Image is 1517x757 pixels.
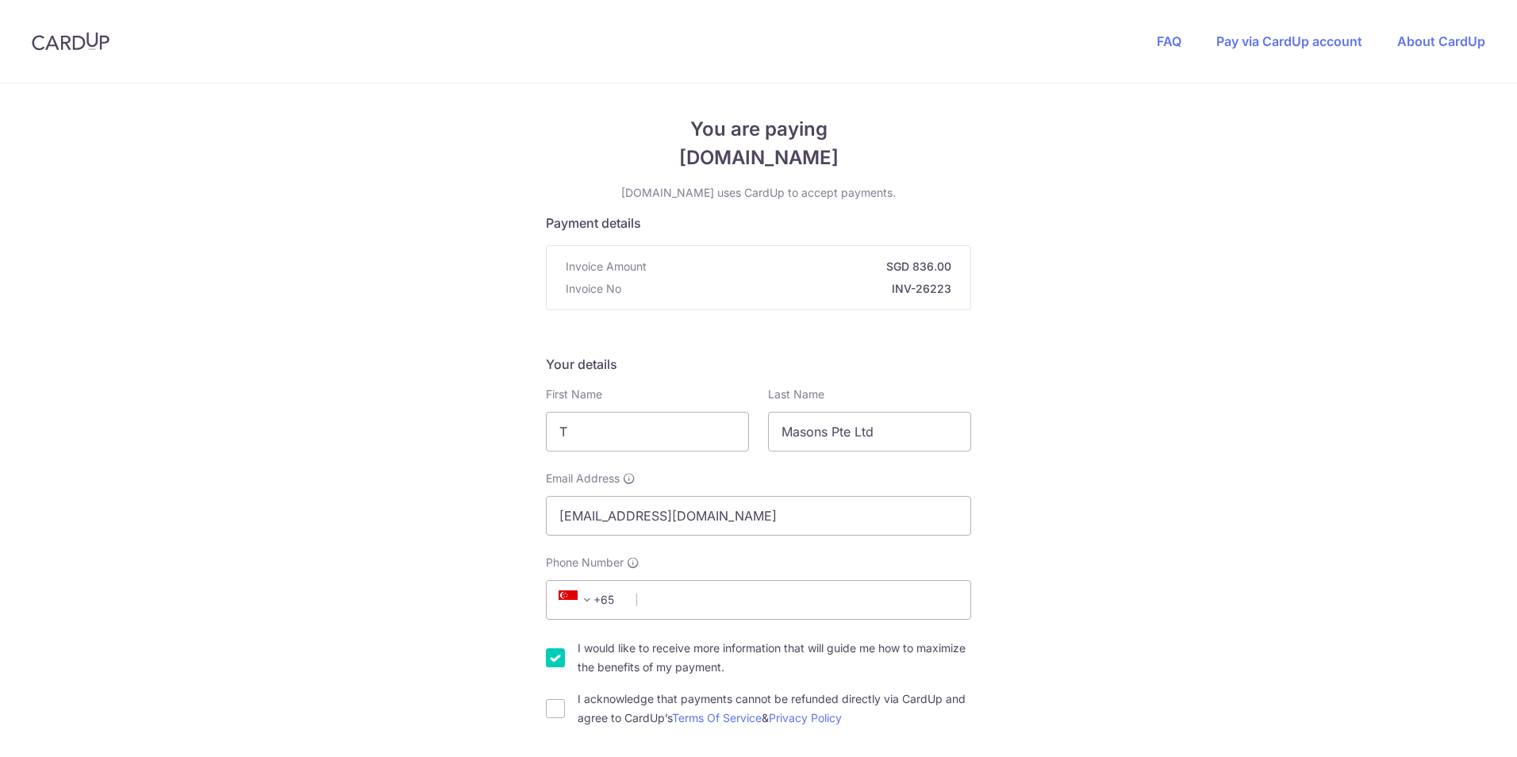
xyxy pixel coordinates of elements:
[546,471,620,486] span: Email Address
[546,496,971,536] input: Email address
[546,115,971,144] span: You are paying
[546,185,971,201] p: [DOMAIN_NAME] uses CardUp to accept payments.
[546,555,624,571] span: Phone Number
[546,213,971,232] h5: Payment details
[578,690,971,728] label: I acknowledge that payments cannot be refunded directly via CardUp and agree to CardUp’s &
[546,412,749,452] input: First name
[769,711,842,724] a: Privacy Policy
[566,281,621,297] span: Invoice No
[546,355,971,374] h5: Your details
[32,32,109,51] img: CardUp
[546,144,971,172] span: [DOMAIN_NAME]
[1216,33,1362,49] a: Pay via CardUp account
[546,386,602,402] label: First Name
[628,281,951,297] strong: INV-26223
[653,259,951,275] strong: SGD 836.00
[768,386,824,402] label: Last Name
[1157,33,1181,49] a: FAQ
[554,590,625,609] span: +65
[1397,33,1485,49] a: About CardUp
[566,259,647,275] span: Invoice Amount
[768,412,971,452] input: Last name
[578,639,971,677] label: I would like to receive more information that will guide me how to maximize the benefits of my pa...
[559,590,597,609] span: +65
[672,711,762,724] a: Terms Of Service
